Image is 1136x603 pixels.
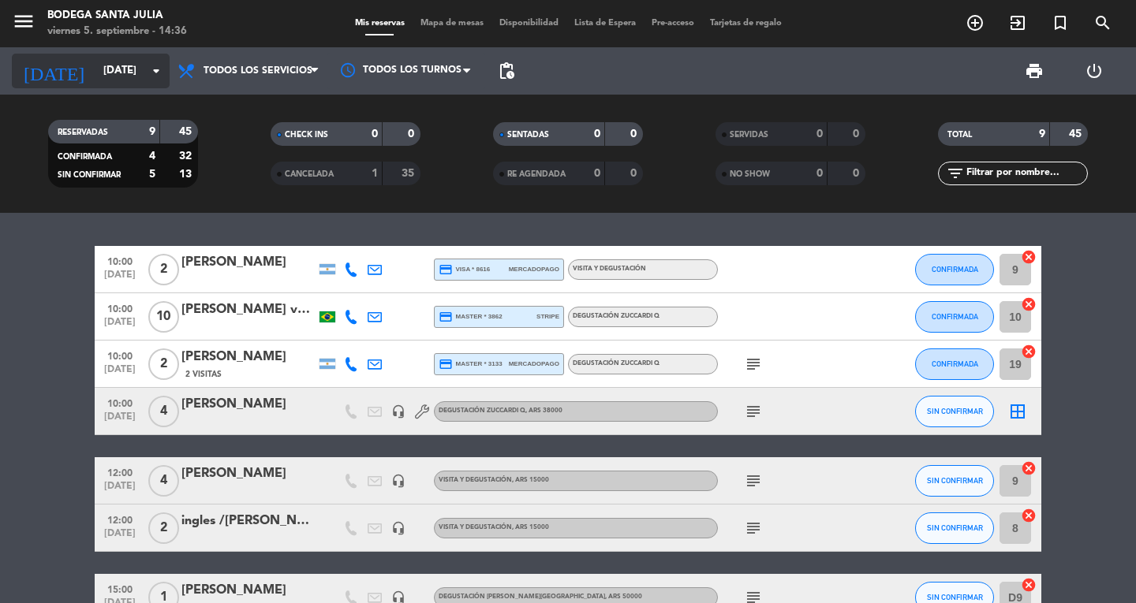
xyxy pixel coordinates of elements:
span: SIN CONFIRMAR [927,476,983,485]
i: headset_mic [391,521,405,535]
span: [DATE] [100,481,140,499]
i: border_all [1008,402,1027,421]
span: print [1025,61,1044,80]
span: 4 [148,465,179,497]
strong: 45 [1069,128,1085,140]
span: 10:00 [100,393,140,411]
span: CONFIRMADA [932,359,978,368]
i: filter_list [946,164,965,183]
div: [PERSON_NAME] [181,580,316,601]
span: Mis reservas [347,19,413,28]
span: Todos los servicios [204,65,312,76]
i: credit_card [439,357,453,371]
button: SIN CONFIRMAR [915,465,994,497]
span: master * 3862 [439,310,503,324]
strong: 13 [179,169,195,180]
i: arrow_drop_down [147,61,166,80]
span: SIN CONFIRMAR [58,171,121,179]
span: 12:00 [100,463,140,481]
span: 10:00 [100,251,140,270]
span: [DATE] [100,411,140,430]
span: 15:00 [100,579,140,597]
span: [DATE] [100,528,140,546]
span: 10:00 [100,299,140,317]
button: SIN CONFIRMAR [915,512,994,544]
span: 2 Visitas [185,368,222,381]
i: cancel [1021,296,1037,312]
span: 12:00 [100,510,140,528]
span: TOTAL [947,131,972,139]
i: cancel [1021,508,1037,523]
span: Tarjetas de regalo [702,19,790,28]
i: headset_mic [391,404,405,419]
span: 2 [148,512,179,544]
i: cancel [1021,577,1037,593]
div: [PERSON_NAME] [181,394,316,415]
div: LOG OUT [1064,47,1124,95]
span: , ARS 38000 [525,408,562,414]
input: Filtrar por nombre... [965,165,1087,182]
span: visa * 8616 [439,262,490,277]
span: CONFIRMADA [932,312,978,321]
span: , ARS 50000 [605,594,642,600]
i: search [1093,13,1112,32]
button: CONFIRMADA [915,301,994,333]
i: headset_mic [391,474,405,488]
strong: 0 [630,128,640,140]
strong: 1 [372,168,378,179]
span: 2 [148,348,179,380]
i: subject [744,519,763,538]
i: cancel [1021,249,1037,265]
span: CONFIRMADA [932,265,978,274]
div: viernes 5. septiembre - 14:36 [47,24,187,39]
span: , ARS 15000 [512,477,549,483]
strong: 4 [149,151,155,162]
i: credit_card [439,310,453,324]
span: [DATE] [100,364,140,382]
span: 2 [148,254,179,285]
strong: 0 [816,128,823,140]
span: Degustación [PERSON_NAME][GEOGRAPHIC_DATA] [439,594,642,600]
div: [PERSON_NAME] varsone [PERSON_NAME] [181,300,316,320]
span: Lista de Espera [566,19,644,28]
div: Bodega Santa Julia [47,8,187,24]
strong: 0 [853,168,862,179]
span: Visita y Degustación [439,477,549,483]
span: Degustación Zuccardi Q [573,313,660,319]
span: NO SHOW [730,170,770,178]
span: , ARS 15000 [512,524,549,530]
strong: 0 [594,128,600,140]
span: CHECK INS [285,131,328,139]
i: exit_to_app [1008,13,1027,32]
span: [DATE] [100,317,140,335]
button: CONFIRMADA [915,254,994,285]
i: power_settings_new [1085,61,1104,80]
i: credit_card [439,262,453,277]
span: pending_actions [497,61,516,80]
div: [PERSON_NAME] [181,347,316,367]
strong: 0 [594,168,600,179]
span: stripe [536,311,559,322]
span: 10:00 [100,346,140,364]
span: SIN CONFIRMAR [927,523,983,532]
button: menu [12,9,35,39]
strong: 0 [408,128,417,140]
span: SERVIDAS [730,131,768,139]
strong: 35 [402,168,417,179]
strong: 0 [372,128,378,140]
div: [PERSON_NAME] [181,252,316,273]
button: CONFIRMADA [915,348,994,380]
span: 10 [148,301,179,333]
i: turned_in_not [1051,13,1070,32]
span: mercadopago [509,359,559,369]
span: Degustación Zuccardi Q [439,408,562,414]
strong: 45 [179,126,195,137]
span: SENTADAS [507,131,549,139]
span: Visita y Degustación [573,266,646,272]
div: ingles /[PERSON_NAME] [181,511,316,531]
strong: 0 [853,128,862,140]
span: [DATE] [100,270,140,288]
span: Visita y Degustación [439,524,549,530]
span: Pre-acceso [644,19,702,28]
strong: 9 [1039,128,1045,140]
